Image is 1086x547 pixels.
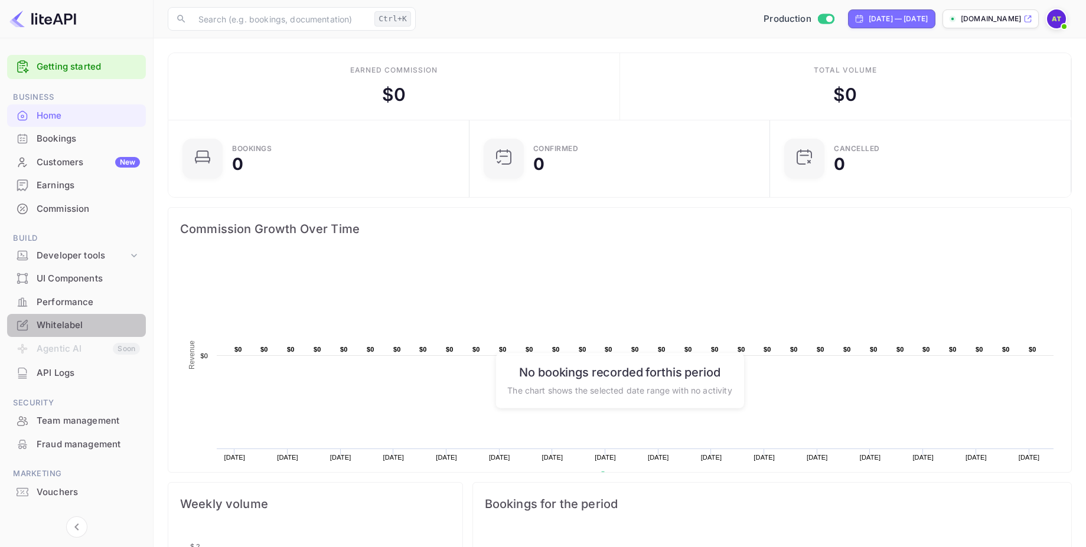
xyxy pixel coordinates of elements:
div: $ 0 [382,81,406,108]
text: [DATE] [383,454,405,461]
text: $0 [605,346,612,353]
div: Switch to Sandbox mode [759,12,839,26]
text: $0 [314,346,321,353]
text: $0 [843,346,851,353]
img: AmiGo Team [1047,9,1066,28]
text: $0 [976,346,983,353]
text: $0 [579,346,586,353]
text: $0 [817,346,824,353]
text: $0 [234,346,242,353]
text: $0 [526,346,533,353]
text: Revenue [611,471,641,480]
div: API Logs [7,362,146,385]
a: Fraud management [7,433,146,455]
text: $0 [393,346,401,353]
p: The chart shows the selected date range with no activity [507,384,732,396]
a: Commission [7,198,146,220]
text: $0 [200,352,208,359]
span: Business [7,91,146,104]
text: $0 [1002,346,1010,353]
text: $0 [949,346,957,353]
a: API Logs [7,362,146,384]
a: Whitelabel [7,314,146,336]
div: Developer tools [37,249,128,263]
span: Marketing [7,467,146,480]
text: $0 [631,346,639,353]
span: Bookings for the period [485,494,1059,513]
div: UI Components [7,267,146,290]
div: Bookings [7,127,146,150]
text: $0 [896,346,904,353]
text: $0 [684,346,692,353]
text: [DATE] [595,454,616,461]
text: $0 [738,346,745,353]
div: Earnings [37,179,140,192]
div: Bookings [37,132,140,146]
div: Confirmed [533,145,579,152]
div: UI Components [37,272,140,286]
a: Team management [7,410,146,431]
div: 0 [834,156,845,172]
text: [DATE] [277,454,298,461]
h6: No bookings recorded for this period [507,365,732,379]
text: [DATE] [912,454,934,461]
text: [DATE] [701,454,722,461]
text: $0 [446,346,454,353]
text: [DATE] [224,454,245,461]
text: $0 [472,346,480,353]
div: Click to change the date range period [848,9,935,28]
div: New [115,157,140,168]
div: Earnings [7,174,146,197]
div: Fraud management [7,433,146,456]
div: Ctrl+K [374,11,411,27]
text: $0 [499,346,507,353]
a: Performance [7,291,146,313]
text: [DATE] [860,454,881,461]
span: Production [764,12,811,26]
a: Bookings [7,127,146,149]
div: $ 0 [833,81,857,108]
span: Commission Growth Over Time [180,220,1059,238]
a: Earnings [7,174,146,196]
text: $0 [340,346,348,353]
div: Customers [37,156,140,169]
a: UI Components [7,267,146,289]
div: CANCELLED [834,145,880,152]
p: [DOMAIN_NAME] [961,14,1021,24]
a: Home [7,104,146,126]
text: $0 [711,346,719,353]
text: $0 [1029,346,1036,353]
div: Commission [37,202,140,216]
div: Earned commission [350,65,438,76]
div: Performance [37,296,140,309]
text: [DATE] [807,454,828,461]
a: Getting started [37,60,140,74]
div: Team management [37,414,140,428]
div: Fraud management [37,438,140,451]
text: $0 [870,346,878,353]
div: CustomersNew [7,151,146,174]
div: Home [7,104,146,127]
input: Search (e.g. bookings, documentation) [191,7,370,31]
text: [DATE] [754,454,775,461]
div: Developer tools [7,245,146,266]
text: $0 [764,346,771,353]
div: Vouchers [37,486,140,499]
div: Home [37,109,140,123]
text: [DATE] [436,454,457,461]
div: 0 [232,156,243,172]
div: Performance [7,291,146,314]
span: Weekly volume [180,494,451,513]
text: [DATE] [330,454,351,461]
text: [DATE] [648,454,669,461]
span: Security [7,397,146,410]
button: Collapse navigation [66,516,87,538]
text: $0 [419,346,427,353]
div: Team management [7,410,146,433]
text: [DATE] [542,454,563,461]
text: $0 [552,346,560,353]
text: [DATE] [966,454,987,461]
a: Vouchers [7,481,146,503]
div: Whitelabel [37,319,140,332]
text: Revenue [188,340,196,369]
